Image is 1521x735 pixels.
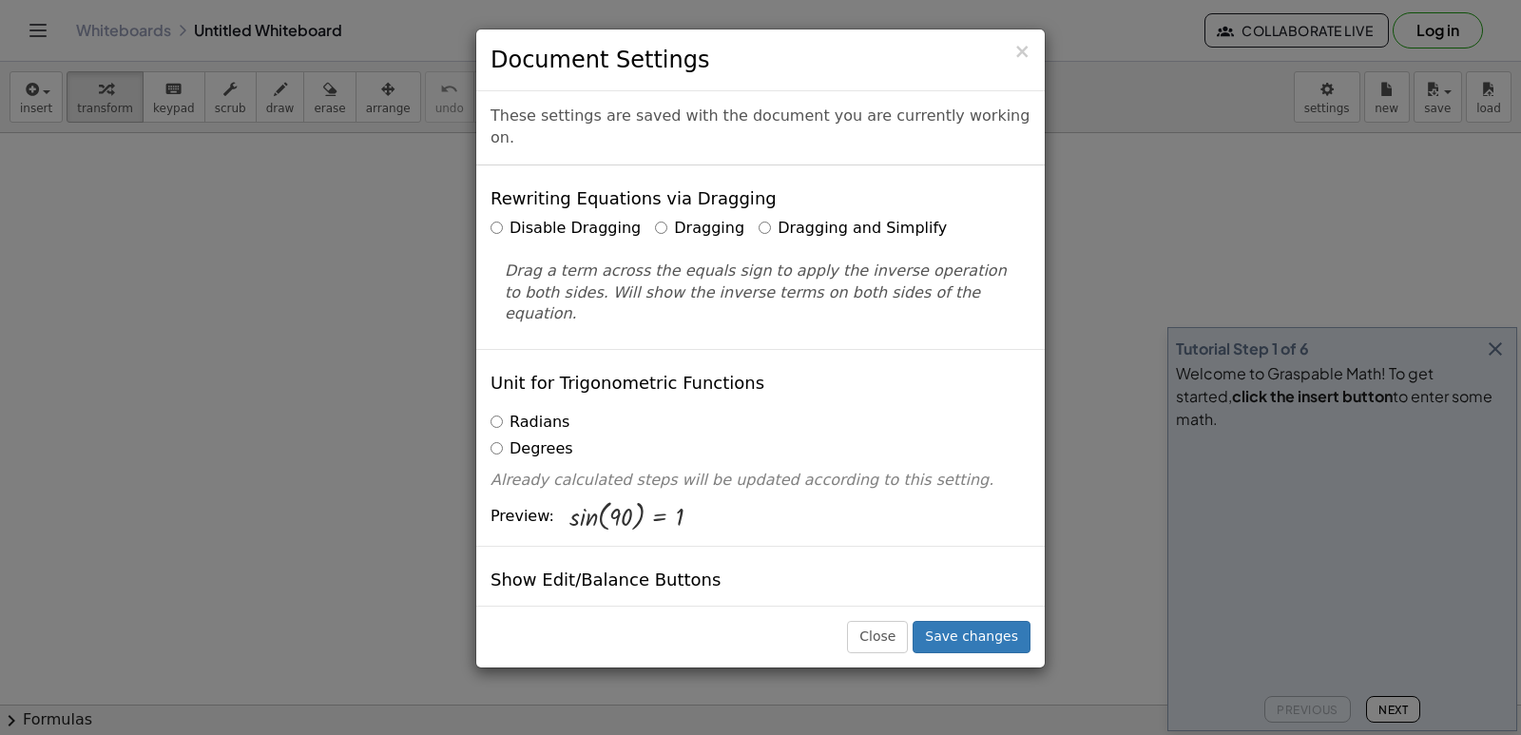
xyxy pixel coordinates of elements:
[1013,42,1030,62] button: Close
[759,222,771,234] input: Dragging and Simplify
[491,218,641,240] label: Disable Dragging
[491,606,714,628] label: Show Edit/Balance Buttons
[913,621,1030,653] button: Save changes
[491,506,554,528] span: Preview:
[759,218,947,240] label: Dragging and Simplify
[491,416,503,428] input: Radians
[491,442,503,455] input: Degrees
[491,44,1030,76] h3: Document Settings
[847,621,908,653] button: Close
[491,571,721,590] h4: Show Edit/Balance Buttons
[491,189,777,208] h4: Rewriting Equations via Dragging
[491,470,1030,492] p: Already calculated steps will be updated according to this setting.
[1013,40,1030,63] span: ×
[655,218,744,240] label: Dragging
[491,438,573,460] label: Degrees
[655,222,667,234] input: Dragging
[491,412,569,434] label: Radians
[491,374,764,393] h4: Unit for Trigonometric Functions
[491,222,503,234] input: Disable Dragging
[505,261,1016,326] p: Drag a term across the equals sign to apply the inverse operation to both sides. Will show the in...
[476,91,1045,165] div: These settings are saved with the document you are currently working on.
